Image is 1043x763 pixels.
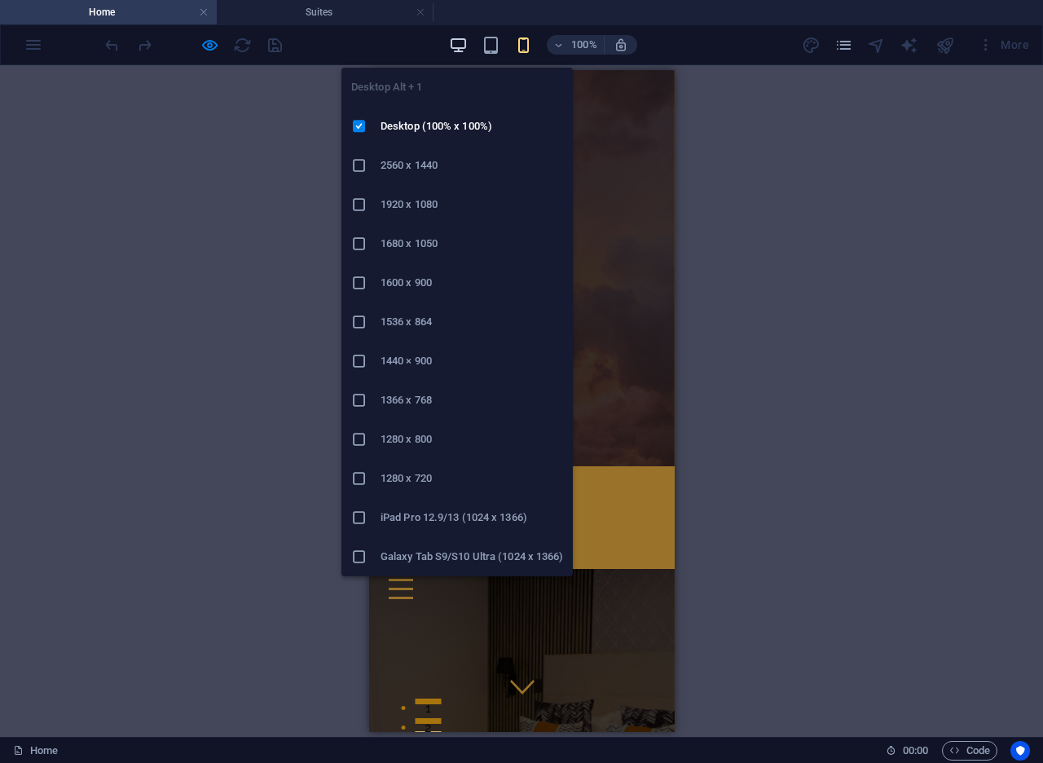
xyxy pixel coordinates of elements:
h6: 1920 x 1080 [381,195,563,214]
h6: 2560 x 1440 [381,156,563,175]
i: On resize automatically adjust zoom level to fit chosen device. [614,37,628,52]
a: Click to cancel selection. Double-click to open Pages [13,741,58,761]
h6: Galaxy Tab S9/S10 Ultra (1024 x 1366) [381,547,563,567]
h6: 1280 x 800 [381,430,563,449]
h6: 100% [571,35,597,55]
span: Code [949,741,990,761]
i: Pages (Ctrl+Alt+S) [834,36,853,55]
h6: Session time [886,741,929,761]
button: 1 [46,628,72,634]
span: : [914,744,917,756]
h6: 1280 x 720 [381,469,563,488]
button: Code [942,741,997,761]
h6: 1536 x 864 [381,312,563,332]
h6: 1680 x 1050 [381,234,563,254]
button: Usercentrics [1010,741,1030,761]
button: pages [834,35,854,55]
h6: Desktop (100% x 100%) [381,117,563,136]
h6: 1366 x 768 [381,390,563,410]
button: 2 [46,648,72,654]
h4: Suites [217,3,433,21]
h6: 1600 x 900 [381,273,563,293]
h6: 1440 × 900 [381,351,563,371]
img: atriumboutiquehotel.co.za [20,409,159,509]
button: 100% [547,35,605,55]
h6: iPad Pro 12.9/13 (1024 x 1366) [381,508,563,527]
span: 00 00 [903,741,928,761]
